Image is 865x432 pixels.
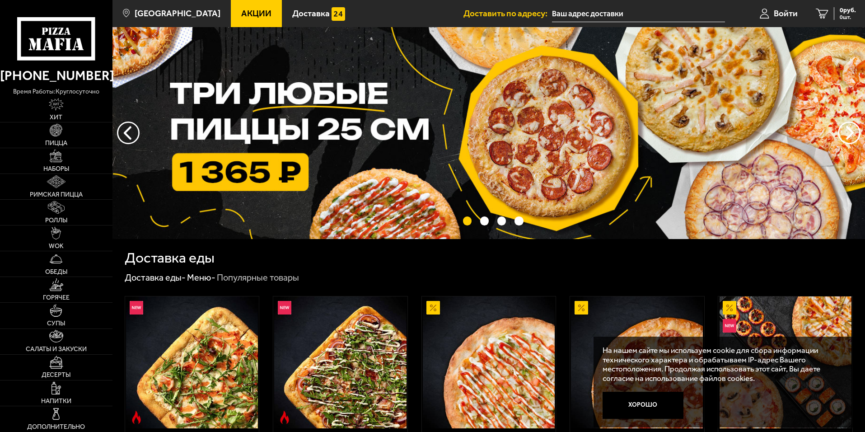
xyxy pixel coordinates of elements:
[774,9,798,18] span: Войти
[130,301,143,315] img: Новинка
[217,272,299,284] div: Популярные товары
[187,272,215,283] a: Меню-
[42,372,70,378] span: Десерты
[50,114,62,121] span: Хит
[840,7,856,14] span: 0 руб.
[45,217,67,224] span: Роллы
[41,398,71,404] span: Напитки
[45,140,67,146] span: Пицца
[49,243,64,249] span: WOK
[423,296,555,428] img: Аль-Шам 25 см (тонкое тесто)
[273,296,407,428] a: НовинкаОстрое блюдоРимская с мясным ассорти
[603,346,839,383] p: На нашем сайте мы используем cookie для сбора информации технического характера и обрабатываем IP...
[126,296,258,428] img: Римская с креветками
[125,296,259,428] a: НовинкаОстрое блюдоРимская с креветками
[838,122,860,144] button: предыдущий
[718,296,852,428] a: АкционныйНовинкаВсё включено
[26,346,87,352] span: Салаты и закуски
[480,216,489,225] button: точки переключения
[514,216,523,225] button: точки переключения
[723,301,736,315] img: Акционный
[43,295,70,301] span: Горячее
[497,216,506,225] button: точки переключения
[332,7,345,21] img: 15daf4d41897b9f0e9f617042186c801.svg
[125,272,186,283] a: Доставка еды-
[45,269,67,275] span: Обеды
[422,296,556,428] a: АкционныйАль-Шам 25 см (тонкое тесто)
[571,296,703,428] img: Пепперони 25 см (толстое с сыром)
[723,319,736,333] img: Новинка
[117,122,140,144] button: следующий
[27,424,85,430] span: Дополнительно
[570,296,704,428] a: АкционныйПепперони 25 см (толстое с сыром)
[720,296,851,428] img: Всё включено
[463,9,552,18] span: Доставить по адресу:
[135,9,220,18] span: [GEOGRAPHIC_DATA]
[47,320,65,327] span: Супы
[278,301,291,315] img: Новинка
[130,411,143,424] img: Острое блюдо
[241,9,271,18] span: Акции
[463,216,472,225] button: точки переключения
[552,5,725,22] input: Ваш адрес доставки
[292,9,330,18] span: Доставка
[274,296,406,428] img: Римская с мясным ассорти
[426,301,440,315] img: Акционный
[43,166,69,172] span: Наборы
[575,301,588,315] img: Акционный
[125,251,215,265] h1: Доставка еды
[30,192,83,198] span: Римская пицца
[278,411,291,424] img: Острое блюдо
[603,392,684,419] button: Хорошо
[840,14,856,20] span: 0 шт.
